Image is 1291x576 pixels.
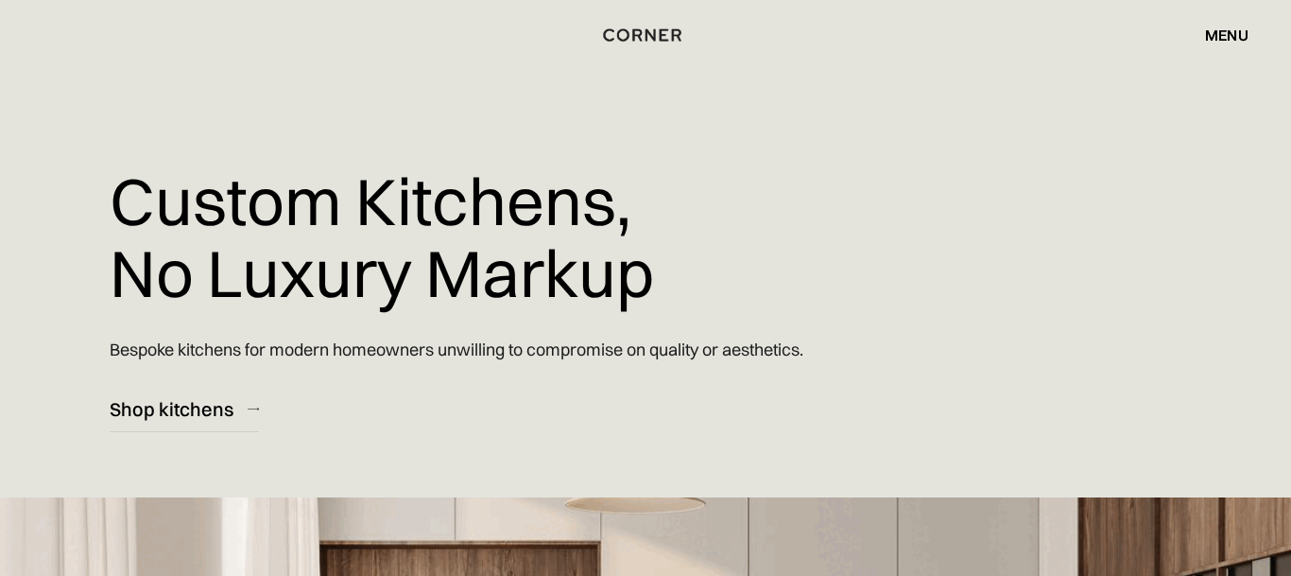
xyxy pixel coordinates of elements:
[1186,19,1248,51] div: menu
[110,151,654,323] h1: Custom Kitchens, No Luxury Markup
[110,396,233,422] div: Shop kitchens
[1205,27,1248,43] div: menu
[602,23,688,47] a: home
[110,323,803,376] p: Bespoke kitchens for modern homeowners unwilling to compromise on quality or aesthetics.
[110,386,259,432] a: Shop kitchens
